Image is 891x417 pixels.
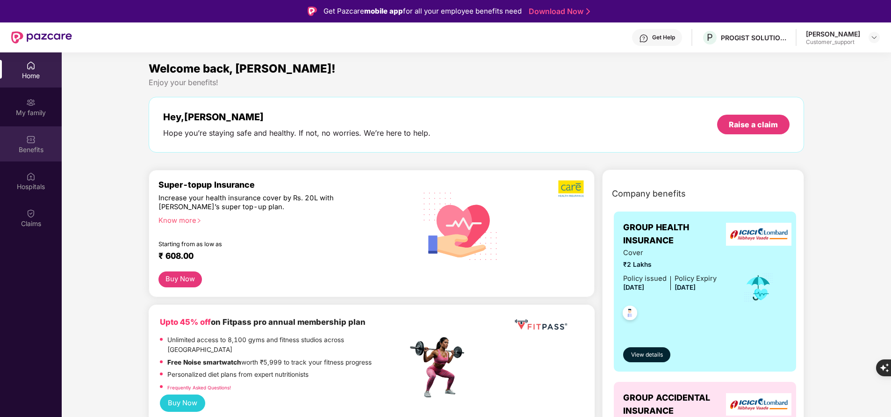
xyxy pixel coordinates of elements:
img: New Pazcare Logo [11,31,72,44]
img: fpp.png [407,335,473,400]
img: svg+xml;base64,PHN2ZyBpZD0iRHJvcGRvd24tMzJ4MzIiIHhtbG5zPSJodHRwOi8vd3d3LnczLm9yZy8yMDAwL3N2ZyIgd2... [870,34,878,41]
span: View details [631,351,663,359]
img: fppp.png [513,316,569,333]
img: svg+xml;base64,PHN2ZyBpZD0iSG9tZSIgeG1sbnM9Imh0dHA6Ly93d3cudzMub3JnLzIwMDAvc3ZnIiB3aWR0aD0iMjAiIG... [26,61,36,70]
img: svg+xml;base64,PHN2ZyB4bWxucz0iaHR0cDovL3d3dy53My5vcmcvMjAwMC9zdmciIHhtbG5zOnhsaW5rPSJodHRwOi8vd3... [416,180,505,271]
div: Policy Expiry [675,273,717,284]
img: svg+xml;base64,PHN2ZyB3aWR0aD0iMjAiIGhlaWdodD0iMjAiIHZpZXdCb3g9IjAgMCAyMCAyMCIgZmlsbD0ibm9uZSIgeG... [26,98,36,107]
img: svg+xml;base64,PHN2ZyBpZD0iSGVscC0zMngzMiIgeG1sbnM9Imh0dHA6Ly93d3cudzMub3JnLzIwMDAvc3ZnIiB3aWR0aD... [639,34,648,43]
div: Policy issued [623,273,667,284]
img: svg+xml;base64,PHN2ZyBpZD0iSG9zcGl0YWxzIiB4bWxucz0iaHR0cDovL3d3dy53My5vcmcvMjAwMC9zdmciIHdpZHRoPS... [26,172,36,181]
button: View details [623,347,670,362]
div: Get Pazcare for all your employee benefits need [323,6,522,17]
p: Personalized diet plans from expert nutritionists [167,370,309,380]
p: Unlimited access to 8,100 gyms and fitness studios across [GEOGRAPHIC_DATA] [167,335,407,355]
p: worth ₹5,999 to track your fitness progress [167,358,372,368]
button: Buy Now [158,271,201,288]
img: b5dec4f62d2307b9de63beb79f102df3.png [558,180,585,198]
img: insurerLogo [726,223,791,246]
div: Get Help [652,34,675,41]
div: PROGIST SOLUTIONS LLP [721,33,786,42]
a: Frequently Asked Questions! [167,385,231,390]
span: P [707,32,713,43]
span: [DATE] [623,284,644,291]
div: Hey, [PERSON_NAME] [163,111,431,123]
img: icon [743,272,774,303]
img: insurerLogo [726,393,791,416]
div: Enjoy your benefits! [149,78,804,88]
div: Starting from as low as [158,241,367,247]
div: Know more [158,216,402,223]
strong: mobile app [364,7,403,15]
span: Welcome back, [PERSON_NAME]! [149,62,336,75]
div: Increase your health insurance cover by Rs. 20L with [PERSON_NAME]’s super top-up plan. [158,194,367,212]
span: right [196,218,201,223]
span: ₹2 Lakhs [623,260,717,270]
span: Cover [623,248,717,258]
div: ₹ 608.00 [158,251,398,262]
img: svg+xml;base64,PHN2ZyBpZD0iQmVuZWZpdHMiIHhtbG5zPSJodHRwOi8vd3d3LnczLm9yZy8yMDAwL3N2ZyIgd2lkdGg9Ij... [26,135,36,144]
div: [PERSON_NAME] [806,29,860,38]
div: Super-topup Insurance [158,180,407,190]
img: svg+xml;base64,PHN2ZyB4bWxucz0iaHR0cDovL3d3dy53My5vcmcvMjAwMC9zdmciIHdpZHRoPSI0OC45NDMiIGhlaWdodD... [618,303,641,326]
span: [DATE] [675,284,696,291]
span: GROUP HEALTH INSURANCE [623,221,731,248]
a: Download Now [529,7,587,16]
b: on Fitpass pro annual membership plan [160,317,366,327]
button: Buy Now [160,395,205,411]
strong: Free Noise smartwatch [167,358,241,366]
b: Upto 45% off [160,317,211,327]
div: Hope you’re staying safe and healthy. If not, no worries. We’re here to help. [163,128,431,138]
img: Stroke [586,7,590,16]
div: Raise a claim [729,119,778,130]
span: Company benefits [612,187,686,200]
img: svg+xml;base64,PHN2ZyBpZD0iQ2xhaW0iIHhtbG5zPSJodHRwOi8vd3d3LnczLm9yZy8yMDAwL3N2ZyIgd2lkdGg9IjIwIi... [26,209,36,218]
div: Customer_support [806,38,860,46]
img: Logo [308,7,317,16]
